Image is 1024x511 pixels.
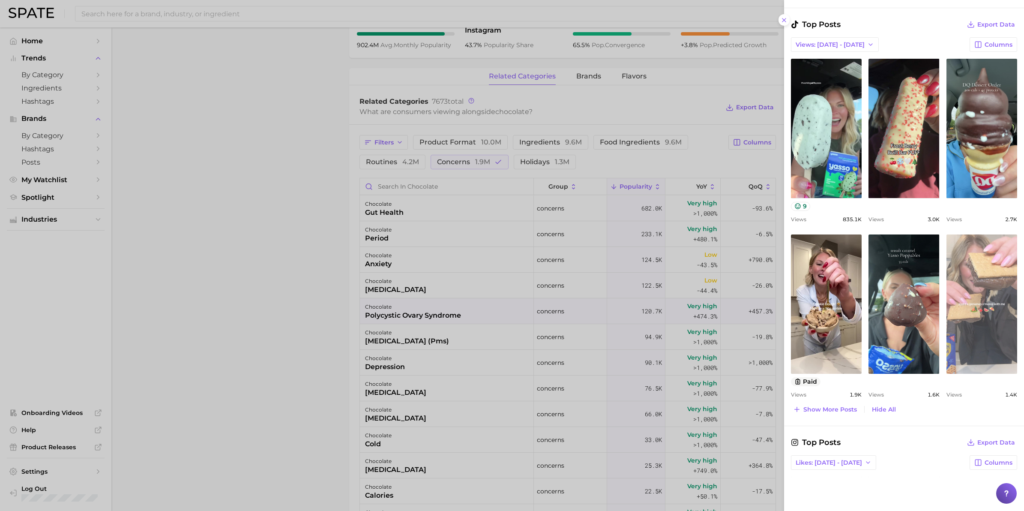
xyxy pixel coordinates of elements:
span: Views [868,391,884,398]
button: Columns [970,455,1017,470]
span: Show more posts [803,406,857,413]
span: Views: [DATE] - [DATE] [796,41,865,48]
span: Columns [985,41,1012,48]
span: 3.0k [928,216,940,222]
button: Show more posts [791,403,859,415]
button: Views: [DATE] - [DATE] [791,37,879,52]
span: Export Data [977,439,1015,446]
span: Views [791,391,806,398]
span: Columns [985,459,1012,466]
span: 835.1k [843,216,862,222]
span: Views [791,216,806,222]
span: Top Posts [791,18,841,30]
button: paid [791,377,820,386]
button: Likes: [DATE] - [DATE] [791,455,876,470]
span: Export Data [977,21,1015,28]
span: Views [946,216,962,222]
span: Hide All [872,406,896,413]
button: Export Data [965,18,1017,30]
span: Top Posts [791,436,841,448]
span: 1.6k [928,391,940,398]
button: Columns [970,37,1017,52]
span: 1.9k [850,391,862,398]
span: Views [946,391,962,398]
span: Likes: [DATE] - [DATE] [796,459,862,466]
span: Views [868,216,884,222]
button: Export Data [965,436,1017,448]
span: 1.4k [1005,391,1017,398]
span: 2.7k [1005,216,1017,222]
button: 9 [791,202,810,211]
button: Hide All [870,404,898,415]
